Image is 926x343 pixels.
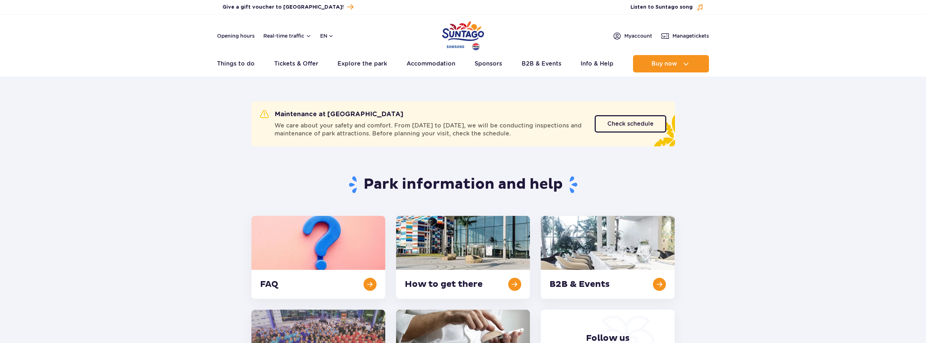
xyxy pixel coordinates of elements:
[581,55,613,72] a: Info & Help
[251,175,675,194] h1: Park information and help
[274,55,318,72] a: Tickets & Offer
[624,32,652,39] span: My account
[630,4,693,11] span: Listen to Suntago song
[607,121,654,127] span: Check schedule
[475,55,502,72] a: Sponsors
[595,115,666,133] a: Check schedule
[275,122,586,138] span: We care about your safety and comfort. From [DATE] to [DATE], we will be conducting inspections a...
[260,110,403,119] h2: Maintenance at [GEOGRAPHIC_DATA]
[651,60,677,67] span: Buy now
[613,32,652,40] a: Myaccount
[222,4,344,11] span: Give a gift voucher to [GEOGRAPHIC_DATA]!
[661,32,709,40] a: Managetickets
[630,4,704,11] button: Listen to Suntago song
[442,18,484,51] a: Park of Poland
[337,55,387,72] a: Explore the park
[217,55,255,72] a: Things to do
[320,32,334,39] button: en
[263,33,311,39] button: Real-time traffic
[217,32,255,39] a: Opening hours
[672,32,709,39] span: Manage tickets
[633,55,709,72] button: Buy now
[522,55,561,72] a: B2B & Events
[407,55,455,72] a: Accommodation
[222,2,353,12] a: Give a gift voucher to [GEOGRAPHIC_DATA]!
